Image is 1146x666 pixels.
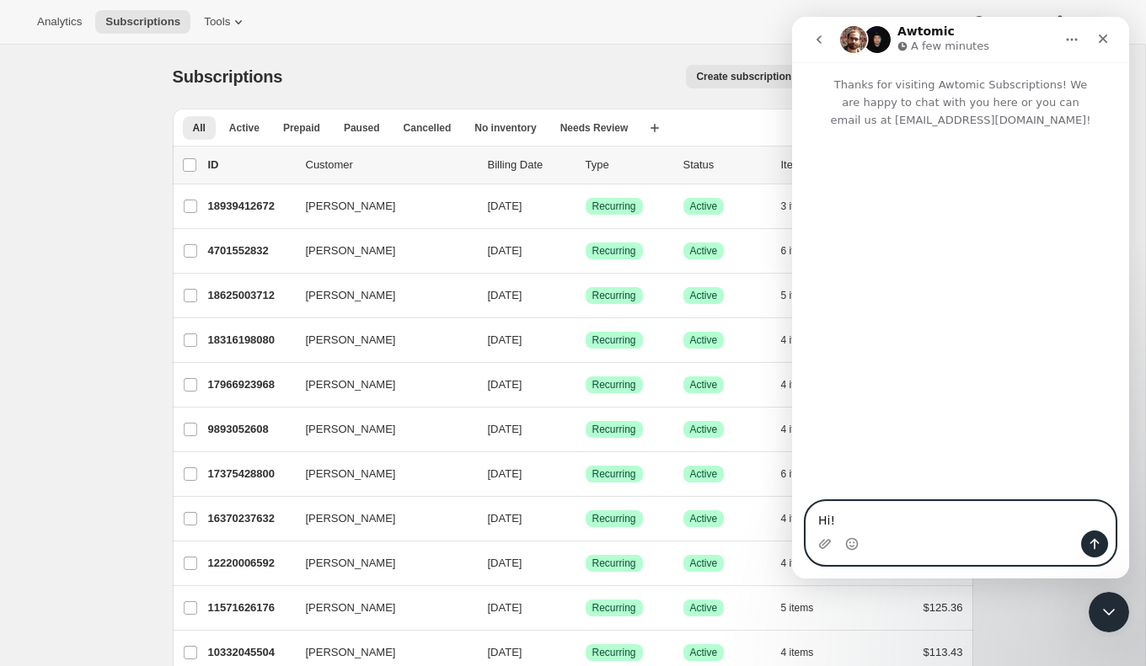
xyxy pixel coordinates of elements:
[208,376,292,393] p: 17966923968
[296,237,464,264] button: [PERSON_NAME]
[488,200,522,212] span: [DATE]
[296,639,464,666] button: [PERSON_NAME]
[781,507,833,530] button: 4 items
[592,378,636,392] span: Recurring
[592,601,636,615] span: Recurring
[306,157,474,173] p: Customer
[792,17,1129,578] iframe: Intercom live chat
[690,601,718,615] span: Active
[283,121,320,135] span: Prepaid
[781,423,814,436] span: 4 items
[781,244,814,258] span: 6 items
[781,557,814,570] span: 4 items
[208,287,292,304] p: 18625003712
[208,462,963,486] div: 17375428800[PERSON_NAME][DATE]SuccessRecurringSuccessActive6 items$149.11
[924,646,963,658] span: $113.43
[208,644,292,661] p: 10332045504
[296,594,464,621] button: [PERSON_NAME]
[296,193,464,220] button: [PERSON_NAME]
[208,507,963,530] div: 16370237632[PERSON_NAME][DATE]SuccessRecurringSuccessActive4 items$119.92
[27,10,92,34] button: Analytics
[781,601,814,615] span: 5 items
[690,557,718,570] span: Active
[641,116,668,140] button: Create new view
[690,333,718,347] span: Active
[488,333,522,346] span: [DATE]
[488,244,522,257] span: [DATE]
[404,121,452,135] span: Cancelled
[781,378,814,392] span: 4 items
[306,332,396,349] span: [PERSON_NAME]
[488,157,572,173] p: Billing Date
[208,239,963,263] div: 4701552832[PERSON_NAME][DATE]SuccessRecurringSuccessActive6 items$206.36
[204,15,230,29] span: Tools
[781,641,833,664] button: 4 items
[208,466,292,482] p: 17375428800
[208,242,292,259] p: 4701552832
[781,239,833,263] button: 6 items
[95,10,190,34] button: Subscriptions
[296,282,464,309] button: [PERSON_NAME]
[296,461,464,488] button: [PERSON_NAME]
[306,555,396,572] span: [PERSON_NAME]
[208,157,963,173] div: IDCustomerBilling DateTypeStatusItemsTotal
[296,327,464,354] button: [PERSON_NAME]
[781,646,814,659] span: 4 items
[488,423,522,435] span: [DATE]
[306,466,396,482] span: [PERSON_NAME]
[488,378,522,391] span: [DATE]
[592,557,636,570] span: Recurring
[208,421,292,438] p: 9893052608
[488,601,522,614] span: [DATE]
[208,418,963,441] div: 9893052608[PERSON_NAME][DATE]SuccessRecurringSuccessActive4 items$110.92
[560,121,629,135] span: Needs Review
[961,10,1037,34] button: Help
[592,467,636,481] span: Recurring
[781,194,833,218] button: 3 items
[924,601,963,614] span: $125.36
[690,423,718,436] span: Active
[781,284,833,307] button: 5 items
[683,157,768,173] p: Status
[592,423,636,436] span: Recurring
[296,371,464,398] button: [PERSON_NAME]
[781,373,833,397] button: 4 items
[208,596,963,620] div: 11571626176[PERSON_NAME][DATE]SuccessRecurringSuccessActive5 items$125.36
[306,421,396,438] span: [PERSON_NAME]
[592,646,636,659] span: Recurring
[296,550,464,577] button: [PERSON_NAME]
[781,289,814,302] span: 5 items
[208,599,292,616] p: 11571626176
[344,121,380,135] span: Paused
[690,244,718,258] span: Active
[488,512,522,525] span: [DATE]
[781,333,814,347] span: 4 items
[988,15,1010,29] span: Help
[208,157,292,173] p: ID
[208,284,963,307] div: 18625003712[PERSON_NAME][DATE]SuccessRecurringSuccessActive5 items$122.43
[592,333,636,347] span: Recurring
[229,121,260,135] span: Active
[193,121,206,135] span: All
[37,15,82,29] span: Analytics
[306,287,396,304] span: [PERSON_NAME]
[781,462,833,486] button: 6 items
[781,200,814,213] span: 3 items
[306,242,396,259] span: [PERSON_NAME]
[690,646,718,659] span: Active
[208,373,963,397] div: 17966923968[PERSON_NAME][DATE]SuccessRecurringSuccessActive4 items$107.93
[781,418,833,441] button: 4 items
[306,510,396,527] span: [PERSON_NAME]
[781,328,833,352] button: 4 items
[781,551,833,575] button: 4 items
[592,512,636,525] span: Recurring
[296,505,464,532] button: [PERSON_NAME]
[488,557,522,569] span: [DATE]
